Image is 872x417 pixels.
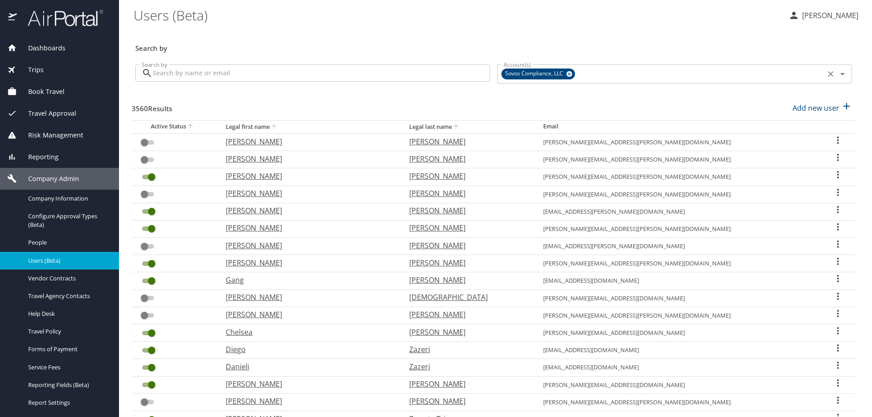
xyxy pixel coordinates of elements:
[28,274,108,283] span: Vendor Contracts
[18,9,103,27] img: airportal-logo.png
[536,255,821,272] td: [PERSON_NAME][EMAIL_ADDRESS][PERSON_NAME][DOMAIN_NAME]
[409,136,525,147] p: [PERSON_NAME]
[409,361,525,372] p: Zazeri
[409,344,525,355] p: Zazeri
[28,194,108,203] span: Company Information
[226,153,391,164] p: [PERSON_NAME]
[132,120,218,133] th: Active Status
[28,256,108,265] span: Users (Beta)
[409,188,525,199] p: [PERSON_NAME]
[28,381,108,389] span: Reporting Fields (Beta)
[536,376,821,393] td: [PERSON_NAME][EMAIL_ADDRESS][DOMAIN_NAME]
[501,69,569,78] span: Sovos Compliance, LLC
[28,238,108,247] span: People
[536,307,821,324] td: [PERSON_NAME][EMAIL_ADDRESS][PERSON_NAME][DOMAIN_NAME]
[409,309,525,320] p: [PERSON_NAME]
[226,171,391,182] p: [PERSON_NAME]
[226,136,391,147] p: [PERSON_NAME]
[226,327,391,338] p: Chelsea
[226,378,391,389] p: [PERSON_NAME]
[402,120,536,133] th: Legal last name
[186,123,195,131] button: sort
[789,98,856,118] button: Add new user
[226,205,391,216] p: [PERSON_NAME]
[536,151,821,168] td: [PERSON_NAME][EMAIL_ADDRESS][PERSON_NAME][DOMAIN_NAME]
[226,396,391,407] p: [PERSON_NAME]
[785,7,862,24] button: [PERSON_NAME]
[536,120,821,133] th: Email
[501,69,575,79] div: Sovos Compliance, LLC
[536,393,821,411] td: [PERSON_NAME][EMAIL_ADDRESS][PERSON_NAME][DOMAIN_NAME]
[536,186,821,203] td: [PERSON_NAME][EMAIL_ADDRESS][PERSON_NAME][DOMAIN_NAME]
[409,396,525,407] p: [PERSON_NAME]
[409,205,525,216] p: [PERSON_NAME]
[409,240,525,251] p: [PERSON_NAME]
[536,168,821,186] td: [PERSON_NAME][EMAIL_ADDRESS][PERSON_NAME][DOMAIN_NAME]
[218,120,402,133] th: Legal first name
[28,363,108,372] span: Service Fees
[28,212,108,229] span: Configure Approval Types (Beta)
[135,38,852,54] h3: Search by
[226,344,391,355] p: Diego
[793,103,839,113] p: Add new user
[17,65,44,75] span: Trips
[132,98,172,114] h3: 3560 Results
[536,324,821,342] td: [PERSON_NAME][EMAIL_ADDRESS][DOMAIN_NAME]
[28,309,108,318] span: Help Desk
[409,222,525,233] p: [PERSON_NAME]
[536,289,821,307] td: [PERSON_NAME][EMAIL_ADDRESS][DOMAIN_NAME]
[28,345,108,353] span: Forms of Payment
[17,87,64,97] span: Book Travel
[226,222,391,233] p: [PERSON_NAME]
[28,292,108,300] span: Travel Agency Contacts
[226,275,391,285] p: Gang
[17,130,83,140] span: Risk Management
[836,68,849,80] button: Open
[409,153,525,164] p: [PERSON_NAME]
[824,68,837,80] button: Clear
[226,257,391,268] p: [PERSON_NAME]
[17,108,76,118] span: Travel Approval
[409,327,525,338] p: [PERSON_NAME]
[17,43,65,53] span: Dashboards
[536,359,821,376] td: [EMAIL_ADDRESS][DOMAIN_NAME]
[536,342,821,359] td: [EMAIL_ADDRESS][DOMAIN_NAME]
[8,9,18,27] img: icon-airportal.png
[536,220,821,237] td: [PERSON_NAME][EMAIL_ADDRESS][PERSON_NAME][DOMAIN_NAME]
[536,238,821,255] td: [EMAIL_ADDRESS][PERSON_NAME][DOMAIN_NAME]
[28,327,108,336] span: Travel Policy
[28,398,108,407] span: Report Settings
[226,292,391,303] p: [PERSON_NAME]
[226,361,391,372] p: Danieli
[226,188,391,199] p: [PERSON_NAME]
[226,309,391,320] p: [PERSON_NAME]
[17,152,59,162] span: Reporting
[409,378,525,389] p: [PERSON_NAME]
[17,174,79,184] span: Company Admin
[536,272,821,289] td: [EMAIL_ADDRESS][DOMAIN_NAME]
[536,133,821,151] td: [PERSON_NAME][EMAIL_ADDRESS][PERSON_NAME][DOMAIN_NAME]
[134,1,781,29] h1: Users (Beta)
[226,240,391,251] p: [PERSON_NAME]
[409,275,525,285] p: [PERSON_NAME]
[409,171,525,182] p: [PERSON_NAME]
[409,257,525,268] p: [PERSON_NAME]
[153,64,490,82] input: Search by name or email
[799,10,858,21] p: [PERSON_NAME]
[270,123,279,132] button: sort
[452,123,461,132] button: sort
[536,203,821,220] td: [EMAIL_ADDRESS][PERSON_NAME][DOMAIN_NAME]
[409,292,525,303] p: [DEMOGRAPHIC_DATA]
